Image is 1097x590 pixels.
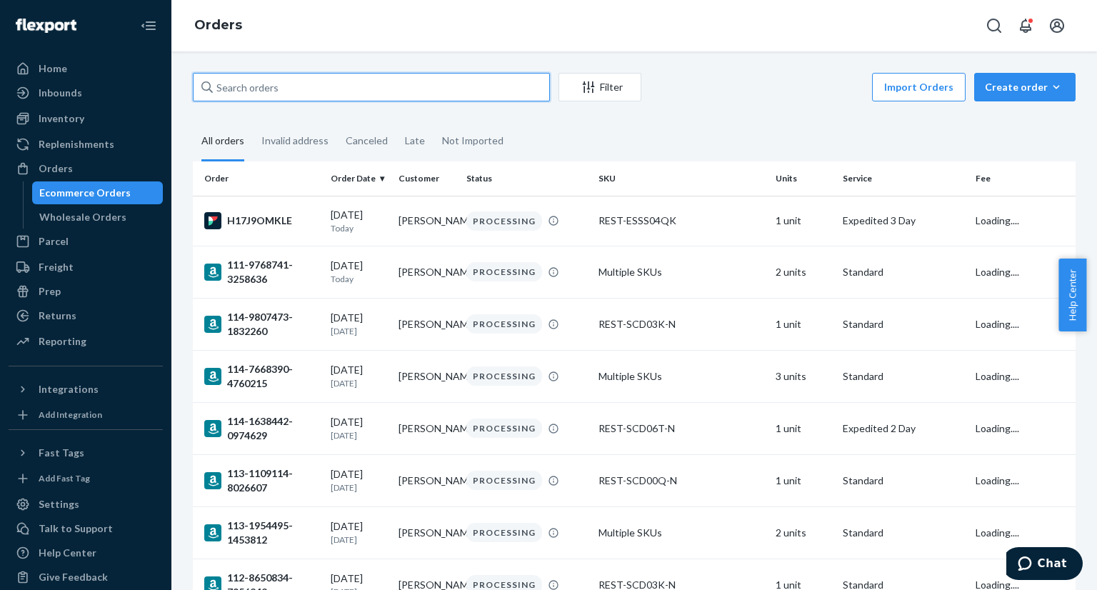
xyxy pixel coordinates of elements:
[558,73,641,101] button: Filter
[346,122,388,159] div: Canceled
[598,317,763,331] div: REST-SCD03K-N
[843,421,963,436] p: Expedited 2 Day
[39,234,69,249] div: Parcel
[843,265,963,279] p: Standard
[201,122,244,161] div: All orders
[331,429,387,441] p: [DATE]
[442,122,504,159] div: Not Imported
[39,111,84,126] div: Inventory
[9,441,163,464] button: Fast Tags
[970,506,1076,559] td: Loading....
[39,161,73,176] div: Orders
[843,474,963,488] p: Standard
[39,546,96,560] div: Help Center
[461,161,593,196] th: Status
[39,334,86,349] div: Reporting
[9,378,163,401] button: Integrations
[331,222,387,234] p: Today
[325,161,393,196] th: Order Date
[9,107,163,130] a: Inventory
[331,415,387,441] div: [DATE]
[204,212,319,229] div: H17J9OMKLE
[204,519,319,547] div: 113-1954495-1453812
[970,196,1076,246] td: Loading....
[261,122,329,159] div: Invalid address
[466,366,542,386] div: PROCESSING
[393,196,461,246] td: [PERSON_NAME]
[393,506,461,559] td: [PERSON_NAME]
[466,471,542,490] div: PROCESSING
[393,402,461,454] td: [PERSON_NAME]
[193,73,550,101] input: Search orders
[331,259,387,285] div: [DATE]
[204,362,319,391] div: 114-7668390-4760215
[1058,259,1086,331] button: Help Center
[593,506,769,559] td: Multiple SKUs
[770,246,838,298] td: 2 units
[393,350,461,402] td: [PERSON_NAME]
[39,61,67,76] div: Home
[331,325,387,337] p: [DATE]
[843,214,963,228] p: Expedited 3 Day
[39,446,84,460] div: Fast Tags
[9,493,163,516] a: Settings
[9,304,163,327] a: Returns
[970,402,1076,454] td: Loading....
[331,363,387,389] div: [DATE]
[331,481,387,494] p: [DATE]
[183,5,254,46] ol: breadcrumbs
[39,86,82,100] div: Inbounds
[985,80,1065,94] div: Create order
[598,214,763,228] div: REST-ESSS04QK
[331,377,387,389] p: [DATE]
[39,472,90,484] div: Add Fast Tag
[39,284,61,299] div: Prep
[204,310,319,339] div: 114-9807473-1832260
[9,133,163,156] a: Replenishments
[194,17,242,33] a: Orders
[39,210,126,224] div: Wholesale Orders
[872,73,966,101] button: Import Orders
[39,497,79,511] div: Settings
[32,181,164,204] a: Ecommerce Orders
[593,246,769,298] td: Multiple SKUs
[405,122,425,159] div: Late
[598,421,763,436] div: REST-SCD06T-N
[39,570,108,584] div: Give Feedback
[39,309,76,323] div: Returns
[980,11,1008,40] button: Open Search Box
[331,519,387,546] div: [DATE]
[9,256,163,279] a: Freight
[32,206,164,229] a: Wholesale Orders
[9,470,163,487] a: Add Fast Tag
[393,298,461,350] td: [PERSON_NAME]
[193,161,325,196] th: Order
[9,230,163,253] a: Parcel
[331,534,387,546] p: [DATE]
[466,523,542,542] div: PROCESSING
[331,273,387,285] p: Today
[204,466,319,495] div: 113-1109114-8026607
[134,11,163,40] button: Close Navigation
[9,406,163,424] a: Add Integration
[9,517,163,540] button: Talk to Support
[393,454,461,506] td: [PERSON_NAME]
[466,314,542,334] div: PROCESSING
[9,157,163,180] a: Orders
[9,280,163,303] a: Prep
[9,541,163,564] a: Help Center
[1043,11,1071,40] button: Open account menu
[598,474,763,488] div: REST-SCD00Q-N
[393,246,461,298] td: [PERSON_NAME]
[843,317,963,331] p: Standard
[974,73,1076,101] button: Create order
[204,414,319,443] div: 114-1638442-0974629
[331,311,387,337] div: [DATE]
[39,137,114,151] div: Replenishments
[970,454,1076,506] td: Loading....
[770,454,838,506] td: 1 unit
[837,161,969,196] th: Service
[466,211,542,231] div: PROCESSING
